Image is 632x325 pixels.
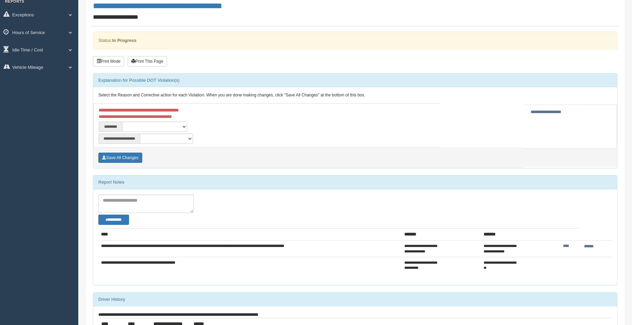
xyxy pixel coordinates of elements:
[112,38,136,43] strong: In Progress
[93,293,617,306] div: Driver History
[93,56,124,66] button: Print Mode
[93,175,617,189] div: Report Notes
[93,32,617,49] div: Status:
[93,74,617,87] div: Explanation for Possible DOT Violation(s)
[98,215,129,225] button: Change Filter Options
[93,87,617,104] div: Select the Reason and Corrective action for each Violation. When you are done making changes, cli...
[128,56,167,66] button: Print This Page
[98,153,142,163] button: Save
